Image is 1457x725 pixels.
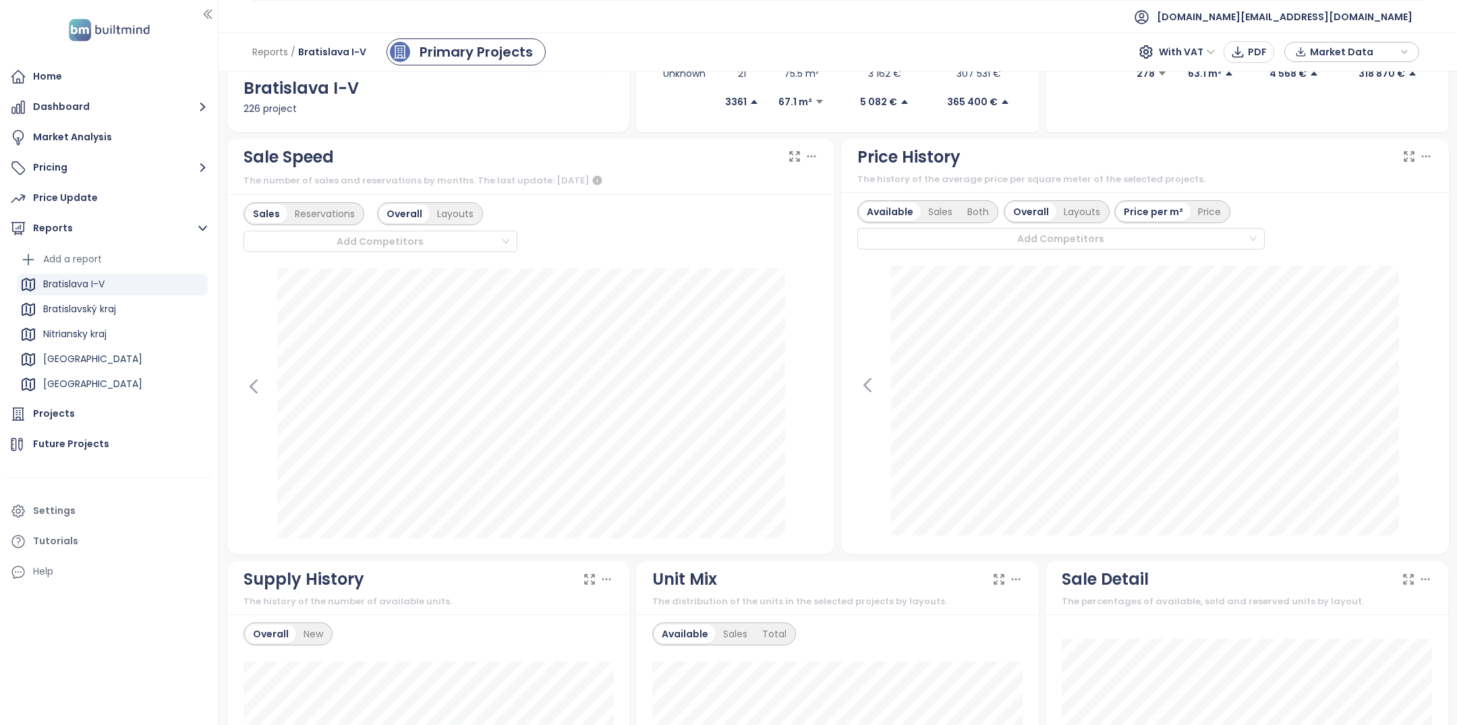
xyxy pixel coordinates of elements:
a: Home [7,63,211,90]
div: 226 project [244,101,614,116]
span: Market Data [1310,42,1397,62]
div: Bratislava I-V [43,276,105,293]
div: The percentages of available, sold and reserved units by layout. [1062,595,1432,608]
div: New [296,625,331,643]
div: [GEOGRAPHIC_DATA] [43,351,142,368]
div: Tutorials [33,533,78,550]
div: The history of the number of available units. [244,595,614,608]
div: Bratislava I-V [17,274,208,295]
div: Bratislavský kraj [17,299,208,320]
div: Sale Detail [1062,567,1149,592]
p: 4 568 € [1269,66,1307,81]
span: Reports [252,40,288,64]
span: caret-up [1000,97,1010,107]
p: 307 531 € [956,66,1001,81]
a: Market Analysis [7,124,211,151]
div: Nitriansky kraj [17,324,208,345]
div: [GEOGRAPHIC_DATA] [17,349,208,370]
div: button [1292,42,1412,62]
div: Price History [857,144,961,170]
button: Reports [7,215,211,242]
div: Projects [33,405,75,422]
div: The number of sales and reservations by months. The last update: [DATE] [244,173,819,189]
span: With VAT [1159,42,1216,62]
span: caret-up [749,97,759,107]
div: Bratislava I-V [244,76,614,101]
span: caret-up [1309,69,1319,78]
span: [DOMAIN_NAME][EMAIL_ADDRESS][DOMAIN_NAME] [1157,1,1412,33]
div: Both [960,202,996,221]
div: Price Update [33,190,98,206]
div: Bratislavský kraj [43,301,116,318]
span: caret-down [815,97,824,107]
p: 63.1 m² [1188,66,1222,81]
p: 5 082 € [860,94,897,109]
p: 67.1 m² [778,94,812,109]
p: 278 [1137,66,1155,81]
a: Price Update [7,185,211,212]
p: 365 400 € [947,94,998,109]
div: Available [859,202,921,221]
a: primary [387,38,546,65]
div: Settings [33,502,76,519]
span: caret-up [1408,69,1417,78]
p: 3 162 € [868,66,901,81]
div: Sale Speed [244,144,334,170]
a: Tutorials [7,528,211,555]
div: Help [33,563,53,580]
div: Total [755,625,794,643]
div: Sales [246,204,287,223]
div: [GEOGRAPHIC_DATA] [43,376,142,393]
div: Layouts [1056,202,1108,221]
button: Pricing [7,154,211,181]
p: 21 [738,66,746,81]
span: Bratislava I-V [298,40,366,64]
div: Future Projects [33,436,109,453]
span: caret-down [1158,69,1167,78]
div: [GEOGRAPHIC_DATA] [17,374,208,395]
span: / [291,40,295,64]
span: caret-up [900,97,909,107]
button: PDF [1224,41,1274,63]
span: caret-up [1224,69,1234,78]
div: The distribution of the units in the selected projects by layouts. [652,595,1023,608]
div: Home [33,68,62,85]
div: Price per m² [1116,202,1191,221]
div: Unit Mix [652,567,717,592]
p: 318 870 € [1359,66,1405,81]
div: Supply History [244,567,364,592]
div: Help [7,558,211,585]
div: Layouts [430,204,481,223]
div: Add a report [17,249,208,270]
a: Projects [7,401,211,428]
div: Price [1191,202,1228,221]
p: 3361 [725,94,747,109]
div: Add a report [43,251,102,268]
div: Overall [379,204,430,223]
div: Primary Projects [420,42,533,62]
div: Market Analysis [33,129,112,146]
div: Reservations [287,204,362,223]
div: Sales [716,625,755,643]
div: Overall [246,625,296,643]
a: Future Projects [7,431,211,458]
p: 75.5 m² [784,66,819,81]
img: logo [65,16,154,44]
div: Sales [921,202,960,221]
div: Nitriansky kraj [43,326,107,343]
button: Dashboard [7,94,211,121]
td: Unknown [652,59,716,88]
span: PDF [1248,45,1267,59]
div: Overall [1006,202,1056,221]
div: Available [654,625,716,643]
a: Settings [7,498,211,525]
div: The history of the average price per square meter of the selected projects. [857,173,1433,186]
